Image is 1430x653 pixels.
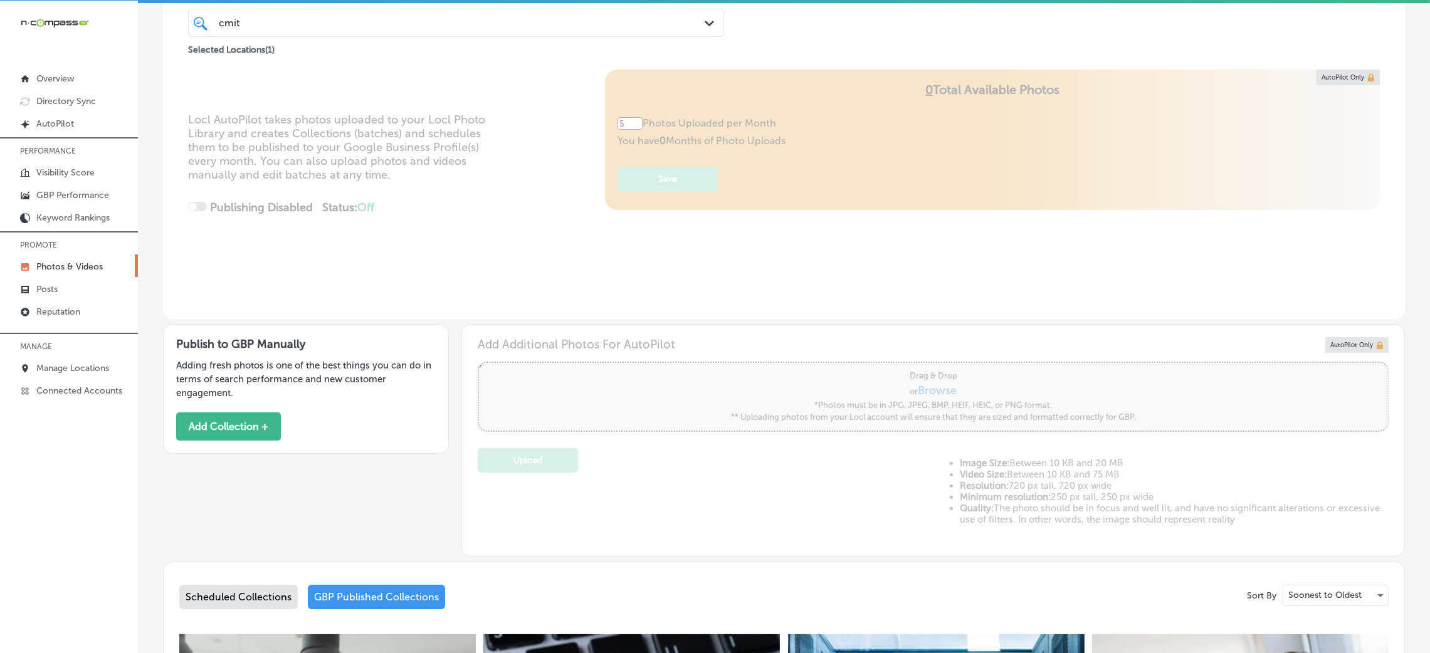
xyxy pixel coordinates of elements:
[36,167,95,178] p: Visibility Score
[36,118,74,129] p: AutoPilot
[1247,590,1276,601] p: Sort By
[36,306,80,317] p: Reputation
[36,284,58,295] p: Posts
[36,73,74,84] p: Overview
[176,412,281,441] button: Add Collection +
[1283,585,1388,605] div: Soonest to Oldest
[36,212,110,223] p: Keyword Rankings
[20,17,89,29] img: 660ab0bf-5cc7-4cb8-ba1c-48b5ae0f18e60NCTV_CLogo_TV_Black_-500x88.png
[188,39,275,55] p: Selected Locations ( 1 )
[176,358,436,400] p: Adding fresh photos is one of the best things you can do in terms of search performance and new c...
[308,585,445,609] div: GBP Published Collections
[176,337,436,351] h3: Publish to GBP Manually
[36,96,96,107] p: Directory Sync
[36,261,103,272] p: Photos & Videos
[36,363,109,374] p: Manage Locations
[36,190,109,201] p: GBP Performance
[179,585,298,609] div: Scheduled Collections
[1288,589,1362,601] p: Soonest to Oldest
[36,385,122,396] p: Connected Accounts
